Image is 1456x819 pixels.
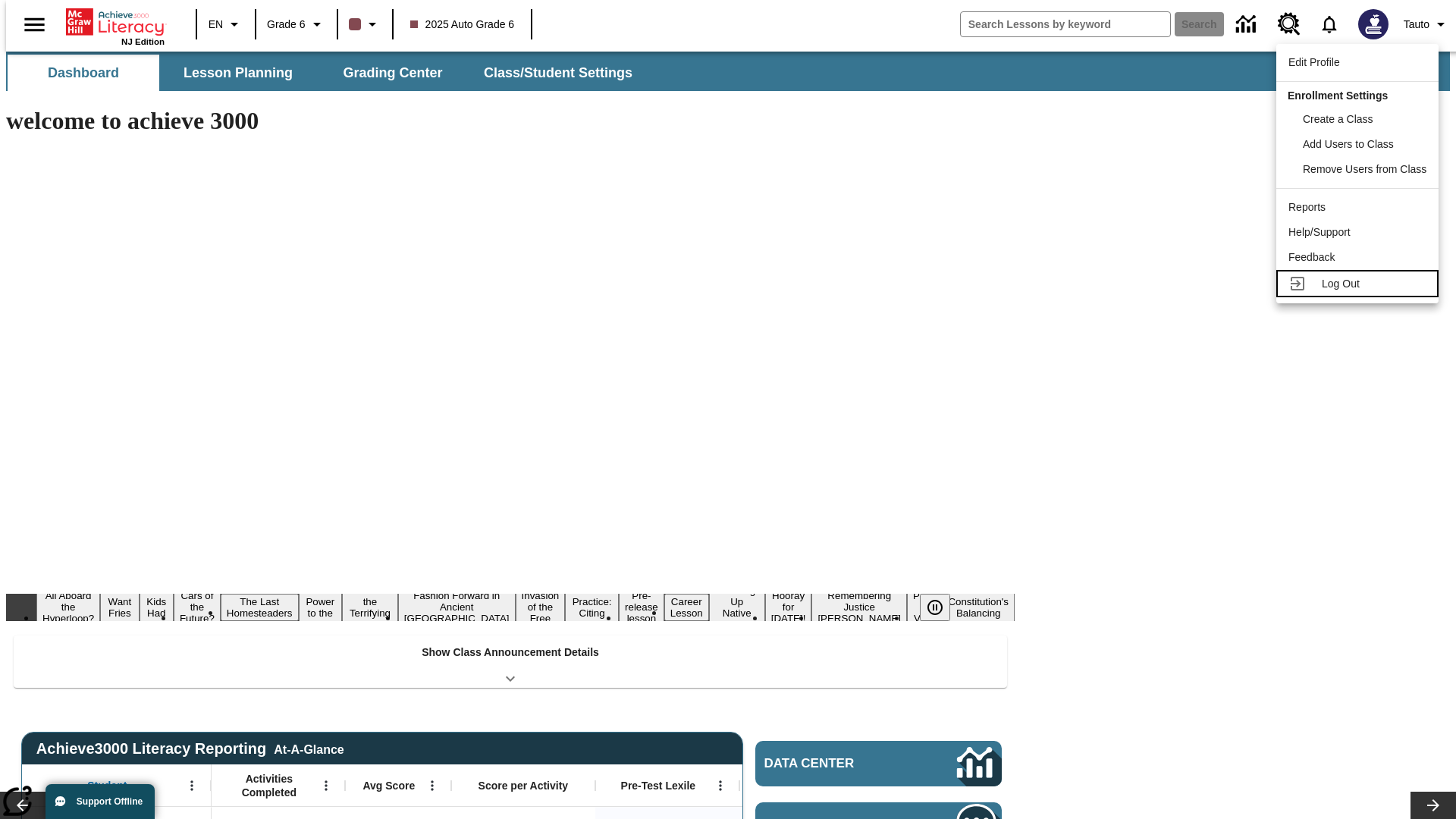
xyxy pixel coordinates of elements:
[1288,201,1326,213] span: Reports
[1303,113,1373,125] span: Create a Class
[1288,89,1388,102] span: Enrollment Settings
[1288,56,1340,68] span: Edit Profile
[1288,251,1335,263] span: Feedback
[1303,138,1394,150] span: Add Users to Class
[1303,163,1426,175] span: Remove Users from Class
[1288,226,1351,238] span: Help/Support
[1322,278,1360,290] span: Log Out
